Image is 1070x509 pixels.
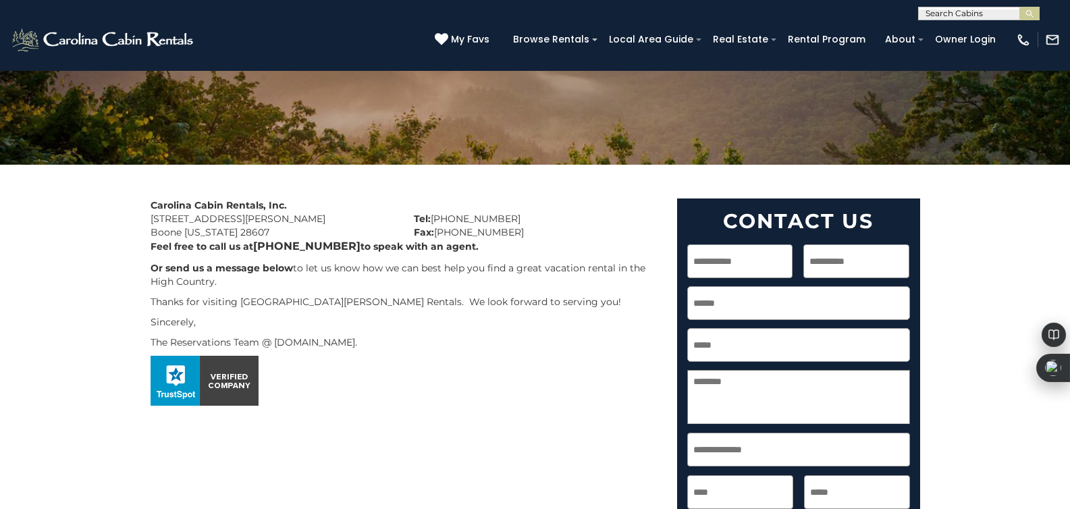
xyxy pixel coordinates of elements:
[781,29,872,50] a: Rental Program
[414,213,431,225] strong: Tel:
[414,226,434,238] strong: Fax:
[706,29,775,50] a: Real Estate
[151,356,259,406] img: seal_horizontal.png
[878,29,922,50] a: About
[151,315,657,329] p: Sincerely,
[151,262,293,274] b: Or send us a message below
[602,29,700,50] a: Local Area Guide
[1016,32,1031,47] img: phone-regular-white.png
[404,198,667,239] div: [PHONE_NUMBER] [PHONE_NUMBER]
[151,336,657,349] p: The Reservations Team @ [DOMAIN_NAME].
[1045,32,1060,47] img: mail-regular-white.png
[928,29,1002,50] a: Owner Login
[151,295,657,309] p: Thanks for visiting [GEOGRAPHIC_DATA][PERSON_NAME] Rentals. We look forward to serving you!
[10,26,197,53] img: White-1-2.png
[435,32,493,47] a: My Favs
[687,209,910,234] h2: Contact Us
[151,240,253,252] b: Feel free to call us at
[253,240,360,252] b: [PHONE_NUMBER]
[451,32,489,47] span: My Favs
[151,199,287,211] strong: Carolina Cabin Rentals, Inc.
[151,261,657,288] p: to let us know how we can best help you find a great vacation rental in the High Country.
[506,29,596,50] a: Browse Rentals
[140,198,404,239] div: [STREET_ADDRESS][PERSON_NAME] Boone [US_STATE] 28607
[360,240,479,252] b: to speak with an agent.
